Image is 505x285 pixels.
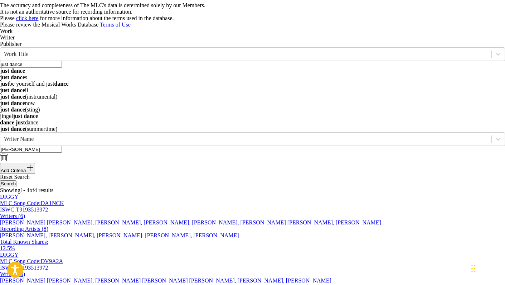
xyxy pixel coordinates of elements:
span: now [25,100,35,106]
strong: dance [54,81,69,87]
span: (sting) [25,106,40,113]
strong: dance [11,126,25,132]
span: be yourself and just [9,81,54,87]
img: 9d2ae6d4665cec9f34b9.svg [26,163,34,172]
div: Work Title [4,51,488,57]
strong: dance [11,74,25,80]
span: (summertime) [25,126,58,132]
strong: dance [24,113,38,119]
strong: dance [11,106,25,113]
span: DA1NCK [41,200,64,206]
strong: just [16,119,25,125]
strong: dance [11,87,25,93]
strong: dance [11,94,25,100]
iframe: Chat Widget [469,251,505,285]
span: s [25,74,27,80]
span: ii [25,87,28,93]
span: T9193513972 [16,265,48,271]
div: Writer Name [4,136,488,142]
span: dance [25,119,38,125]
div: Drag [471,258,476,279]
span: DV9A2A [41,258,63,264]
strong: dance [11,68,25,74]
a: Terms of Use [98,22,131,28]
span: (instrumental) [25,94,58,100]
strong: dance [11,100,25,106]
strong: just [13,113,22,119]
a: click here [16,15,39,21]
span: T9193513972 [16,206,48,213]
